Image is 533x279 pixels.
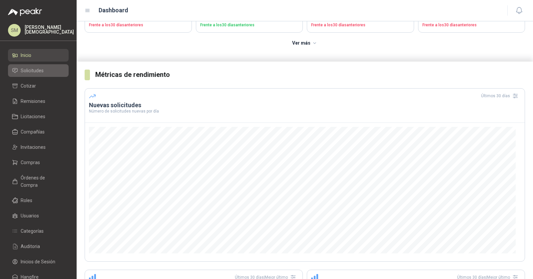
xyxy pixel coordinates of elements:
[21,212,39,219] span: Usuarios
[8,80,69,92] a: Cotizar
[21,159,40,166] span: Compras
[8,126,69,138] a: Compañías
[8,240,69,253] a: Auditoria
[8,49,69,62] a: Inicio
[89,101,521,109] h3: Nuevas solicitudes
[200,22,299,28] p: Frente a los 30 días anteriores
[21,128,45,136] span: Compañías
[311,22,410,28] p: Frente a los 30 días anteriores
[21,67,44,74] span: Solicitudes
[21,98,45,105] span: Remisiones
[8,255,69,268] a: Inicios de Sesión
[21,82,36,90] span: Cotizar
[99,6,128,15] h1: Dashboard
[89,109,521,113] p: Número de solicitudes nuevas por día
[8,194,69,207] a: Roles
[8,225,69,237] a: Categorías
[21,143,46,151] span: Invitaciones
[21,113,45,120] span: Licitaciones
[8,8,42,16] img: Logo peakr
[8,156,69,169] a: Compras
[89,22,188,28] p: Frente a los 30 días anteriores
[21,174,62,189] span: Órdenes de Compra
[8,171,69,191] a: Órdenes de Compra
[422,22,521,28] p: Frente a los 30 días anteriores
[21,243,40,250] span: Auditoria
[481,91,521,101] div: Últimos 30 días
[95,70,525,80] h3: Métricas de rendimiento
[21,227,44,235] span: Categorías
[8,209,69,222] a: Usuarios
[21,197,32,204] span: Roles
[8,110,69,123] a: Licitaciones
[21,258,55,265] span: Inicios de Sesión
[8,141,69,153] a: Invitaciones
[8,24,21,37] div: SM
[8,95,69,108] a: Remisiones
[25,25,74,34] p: [PERSON_NAME] [DEMOGRAPHIC_DATA]
[21,52,31,59] span: Inicio
[288,37,321,50] button: Ver más
[8,64,69,77] a: Solicitudes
